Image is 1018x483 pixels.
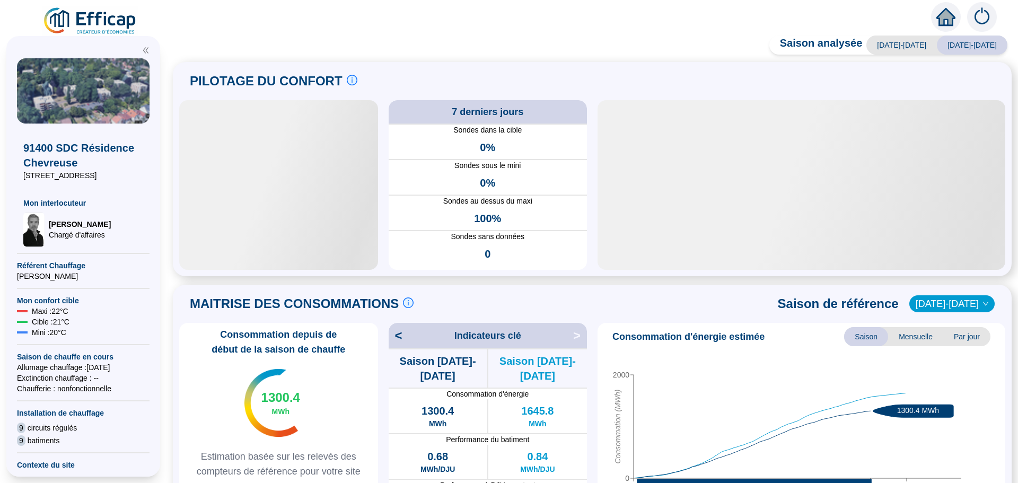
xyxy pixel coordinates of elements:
[17,435,25,446] span: 9
[937,36,1007,55] span: [DATE]-[DATE]
[142,47,150,54] span: double-left
[183,327,374,357] span: Consommation depuis de début de la saison de chauffe
[982,301,989,307] span: down
[244,369,298,437] img: indicateur températures
[613,390,622,464] tspan: Consommation (MWh)
[17,383,150,394] span: Chaufferie : non fonctionnelle
[389,434,587,445] span: Performance du batiment
[17,295,150,306] span: Mon confort cible
[422,403,454,418] span: 1300.4
[28,435,60,446] span: batiments
[474,211,501,226] span: 100%
[527,449,548,464] span: 0.84
[17,460,150,470] span: Contexte du site
[190,295,399,312] span: MAITRISE DES CONSOMMATIONS
[427,449,448,464] span: 0.68
[452,104,523,119] span: 7 derniers jours
[190,73,343,90] span: PILOTAGE DU CONFORT
[17,260,150,271] span: Référent Chauffage
[23,198,143,208] span: Mon interlocuteur
[943,327,990,346] span: Par jour
[844,327,888,346] span: Saison
[529,418,546,429] span: MWh
[454,328,521,343] span: Indicateurs clé
[389,125,587,136] span: Sondes dans la cible
[17,408,150,418] span: Installation de chauffage
[488,354,587,383] span: Saison [DATE]-[DATE]
[42,6,138,36] img: efficap energie logo
[967,2,997,32] img: alerts
[183,449,374,479] span: Estimation basée sur les relevés des compteurs de référence pour votre site
[485,247,490,261] span: 0
[403,297,414,308] span: info-circle
[420,464,455,475] span: MWh/DJU
[866,36,937,55] span: [DATE]-[DATE]
[389,389,587,399] span: Consommation d'énergie
[480,175,495,190] span: 0%
[17,352,150,362] span: Saison de chauffe en cours
[520,464,555,475] span: MWh/DJU
[17,362,150,373] span: Allumage chauffage : [DATE]
[49,219,111,230] span: [PERSON_NAME]
[347,75,357,85] span: info-circle
[936,7,955,27] span: home
[17,271,150,282] span: [PERSON_NAME]
[23,170,143,181] span: [STREET_ADDRESS]
[32,306,68,317] span: Maxi : 22 °C
[625,474,629,482] tspan: 0
[888,327,943,346] span: Mensuelle
[272,406,289,417] span: MWh
[778,295,899,312] span: Saison de référence
[261,389,300,406] span: 1300.4
[389,196,587,207] span: Sondes au dessus du maxi
[17,423,25,433] span: 9
[769,36,863,55] span: Saison analysée
[521,403,554,418] span: 1645.8
[32,327,66,338] span: Mini : 20 °C
[389,231,587,242] span: Sondes sans données
[32,317,69,327] span: Cible : 21 °C
[429,418,446,429] span: MWh
[389,327,402,344] span: <
[28,423,77,433] span: circuits régulés
[23,140,143,170] span: 91400 SDC Résidence Chevreuse
[480,140,495,155] span: 0%
[389,160,587,171] span: Sondes sous le mini
[17,373,150,383] span: Exctinction chauffage : --
[612,329,765,344] span: Consommation d'énergie estimée
[613,371,629,379] tspan: 2000
[49,230,111,240] span: Chargé d'affaires
[573,327,587,344] span: >
[389,354,487,383] span: Saison [DATE]-[DATE]
[897,406,939,415] text: 1300.4 MWh
[916,296,988,312] span: 2022-2023
[23,213,45,247] img: Chargé d'affaires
